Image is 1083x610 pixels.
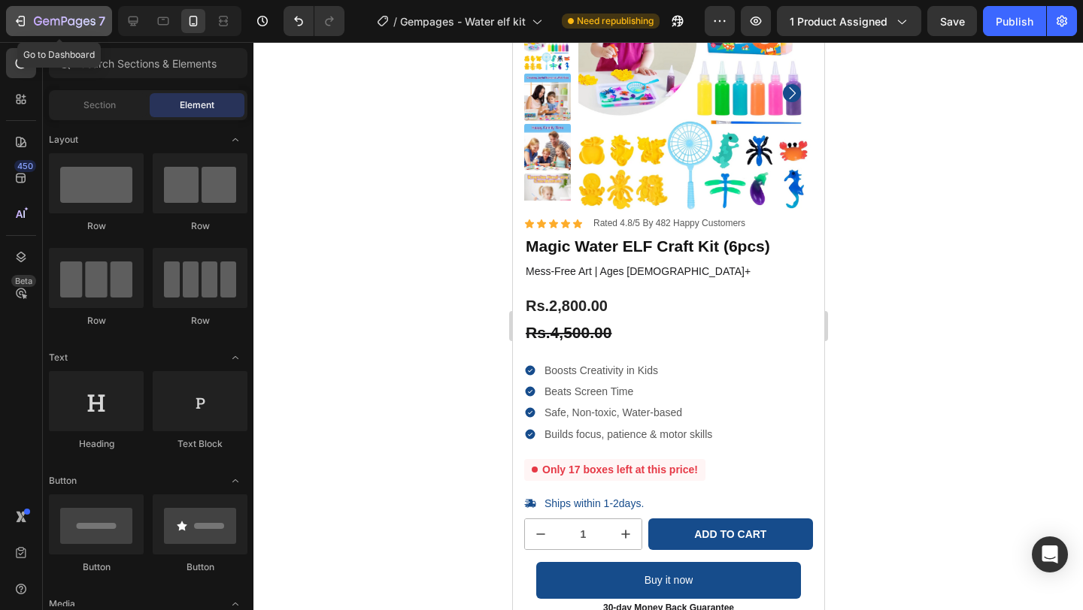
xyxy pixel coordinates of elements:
span: Save [940,15,965,28]
span: Text [49,351,68,364]
div: Text Block [153,437,247,451]
span: Button [49,474,77,488]
div: 450 [14,160,36,172]
div: Button [153,560,247,574]
span: Toggle open [223,128,247,152]
div: Beta [11,275,36,287]
div: Row [49,219,144,233]
span: Gempages - Water elf kit [400,14,526,29]
span: Section [83,98,116,112]
span: Element [180,98,214,112]
div: Publish [996,14,1033,29]
iframe: Design area [513,42,824,610]
button: 7 [6,6,112,36]
span: Need republishing [577,14,654,28]
div: Row [153,314,247,328]
button: 1 product assigned [777,6,921,36]
span: 1 product assigned [790,14,887,29]
span: Toggle open [223,469,247,493]
div: Undo/Redo [284,6,344,36]
div: Row [153,219,247,233]
p: 7 [99,12,105,30]
button: Publish [983,6,1046,36]
span: Layout [49,133,78,146]
button: Save [927,6,977,36]
div: Row [49,314,144,328]
span: / [393,14,397,29]
p: 30-day Money Back Guarantee [25,558,287,575]
div: Heading [49,437,144,451]
input: Search Sections & Elements [49,48,247,78]
span: Toggle open [223,346,247,370]
div: Button [49,560,144,574]
div: Open Intercom Messenger [1032,536,1068,572]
